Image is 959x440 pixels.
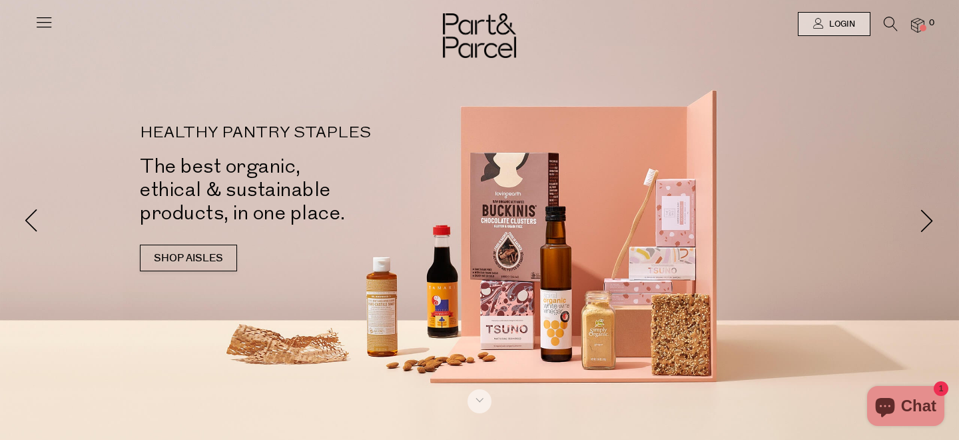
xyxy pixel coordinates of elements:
inbox-online-store-chat: Shopify online store chat [863,386,948,429]
img: Part&Parcel [443,13,516,58]
span: Login [826,19,855,30]
a: SHOP AISLES [140,245,237,271]
h2: The best organic, ethical & sustainable products, in one place. [140,155,499,225]
a: 0 [911,18,924,32]
p: HEALTHY PANTRY STAPLES [140,125,499,141]
span: 0 [926,17,938,29]
a: Login [798,12,870,36]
